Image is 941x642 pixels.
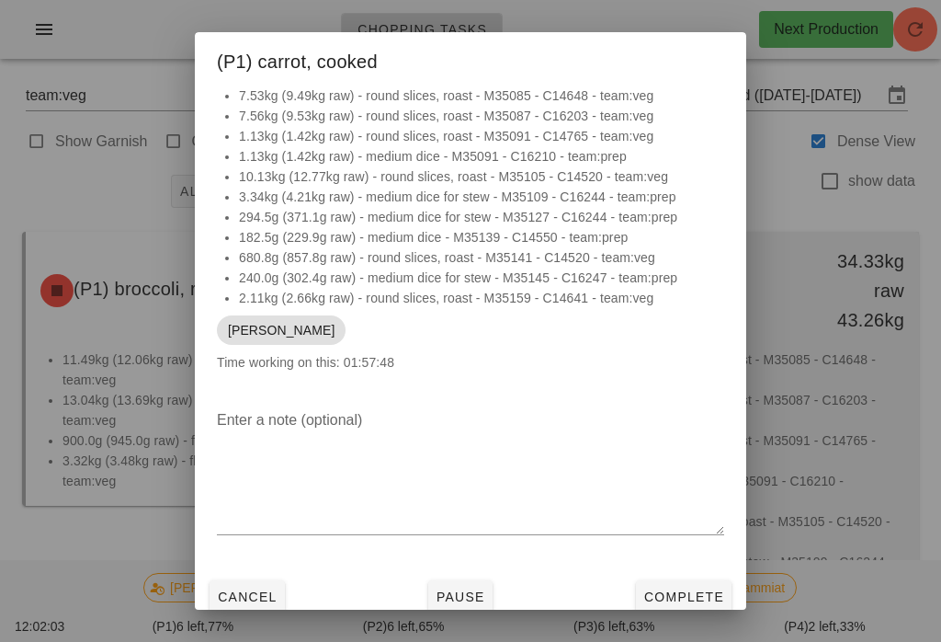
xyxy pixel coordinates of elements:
li: 182.5g (229.9g raw) - medium dice - M35139 - C14550 - team:prep [239,227,724,247]
span: Cancel [217,590,278,604]
button: Pause [428,580,493,613]
span: [PERSON_NAME] [228,315,334,345]
li: 680.8g (857.8g raw) - round slices, roast - M35141 - C14520 - team:veg [239,247,724,268]
span: Pause [436,590,485,604]
li: 3.34kg (4.21kg raw) - medium dice for stew - M35109 - C16244 - team:prep [239,187,724,207]
li: 1.13kg (1.42kg raw) - round slices, roast - M35091 - C14765 - team:veg [239,126,724,146]
li: 2.11kg (2.66kg raw) - round slices, roast - M35159 - C14641 - team:veg [239,288,724,308]
li: 240.0g (302.4g raw) - medium dice for stew - M35145 - C16247 - team:prep [239,268,724,288]
span: Complete [643,590,724,604]
li: 7.53kg (9.49kg raw) - round slices, roast - M35085 - C14648 - team:veg [239,86,724,106]
button: Cancel [210,580,285,613]
div: (P1) carrot, cooked [195,32,746,86]
li: 1.13kg (1.42kg raw) - medium dice - M35091 - C16210 - team:prep [239,146,724,166]
button: Complete [636,580,731,613]
li: 10.13kg (12.77kg raw) - round slices, roast - M35105 - C14520 - team:veg [239,166,724,187]
div: Time working on this: 01:57:48 [195,86,746,391]
li: 7.56kg (9.53kg raw) - round slices, roast - M35087 - C16203 - team:veg [239,106,724,126]
li: 294.5g (371.1g raw) - medium dice for stew - M35127 - C16244 - team:prep [239,207,724,227]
